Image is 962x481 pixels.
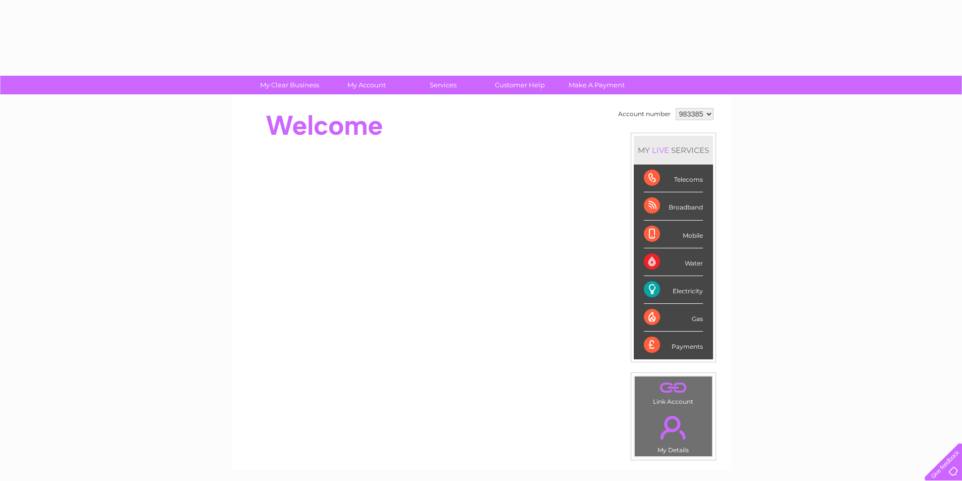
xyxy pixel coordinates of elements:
div: Mobile [644,221,703,248]
div: LIVE [650,145,671,155]
a: My Account [325,76,408,94]
td: Link Account [634,376,713,408]
div: Telecoms [644,165,703,192]
a: Services [401,76,485,94]
div: MY SERVICES [634,136,713,165]
a: My Clear Business [248,76,331,94]
a: Customer Help [478,76,562,94]
div: Gas [644,304,703,332]
a: Make A Payment [555,76,638,94]
a: . [637,410,710,445]
a: . [637,379,710,397]
div: Payments [644,332,703,359]
td: Account number [616,105,673,123]
div: Water [644,248,703,276]
div: Electricity [644,276,703,304]
td: My Details [634,407,713,457]
div: Broadband [644,192,703,220]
